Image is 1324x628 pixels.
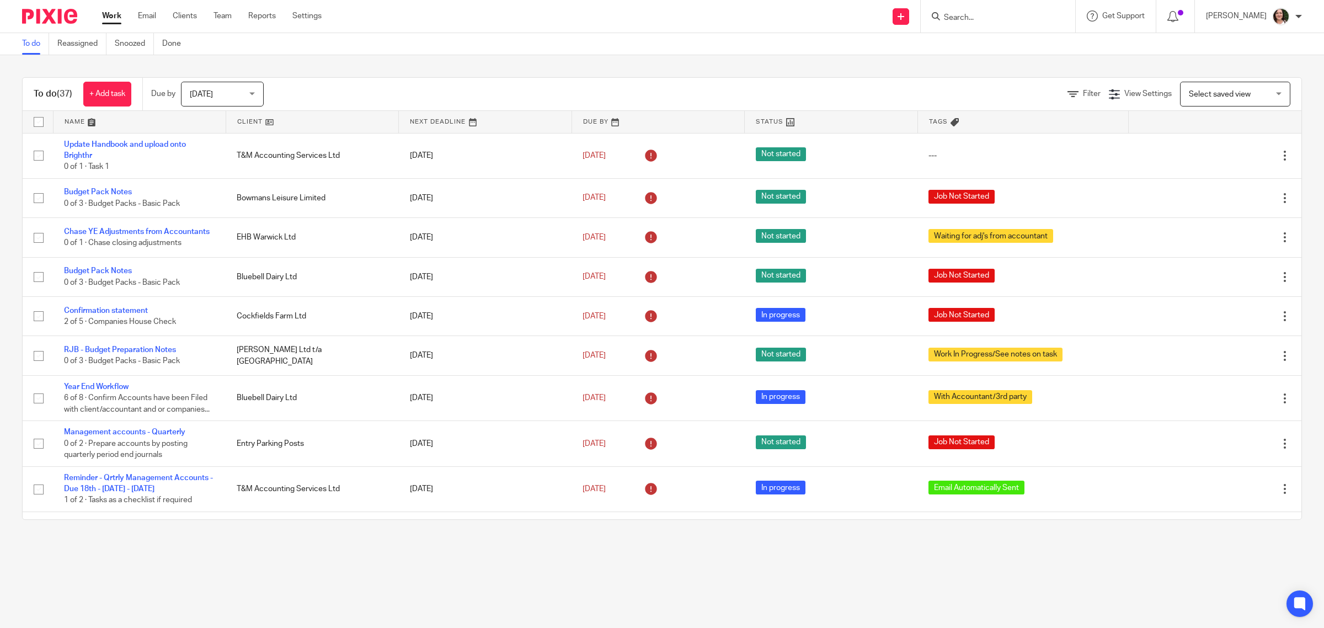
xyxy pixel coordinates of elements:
span: (37) [57,89,72,98]
td: EHB Warwick Ltd [226,218,398,257]
span: [DATE] [583,485,606,493]
div: --- [928,150,1117,161]
td: T&M Accounting Services Ltd [226,466,398,512]
a: Reports [248,10,276,22]
span: 1 of 2 · Tasks as a checklist if required [64,497,192,504]
span: [DATE] [583,233,606,241]
span: In progress [756,481,805,494]
td: [DATE] [399,218,572,257]
td: Bowmans Leisure Limited [226,178,398,217]
td: [DATE] [399,375,572,421]
td: Bluebell Dairy Ltd [226,257,398,296]
span: 0 of 1 · Task 1 [64,163,109,171]
a: Reassigned [57,33,106,55]
td: [DATE] [399,421,572,466]
h1: To do [34,88,72,100]
span: 0 of 3 · Budget Packs - Basic Pack [64,200,180,207]
a: Update Handbook and upload onto Brighthr [64,141,186,159]
span: Not started [756,190,806,204]
td: [DATE] [399,466,572,512]
td: [DATE] [399,336,572,375]
a: Work [102,10,121,22]
span: [DATE] [583,152,606,159]
span: Job Not Started [928,190,995,204]
td: [DATE] [399,257,572,296]
span: 0 of 1 · Chase closing adjustments [64,239,181,247]
a: Done [162,33,189,55]
a: Email [138,10,156,22]
a: Year End Workflow [64,383,129,391]
span: Tags [929,119,948,125]
span: [DATE] [190,91,213,98]
span: [DATE] [583,273,606,281]
input: Search [943,13,1042,23]
a: + Add task [83,82,131,107]
span: Not started [756,435,806,449]
span: [DATE] [583,352,606,359]
img: Pixie [22,9,77,24]
a: Management accounts - Quarterly [64,428,185,436]
td: Entry Parking Posts [226,421,398,466]
a: Budget Pack Notes [64,188,132,196]
td: Bluebell Dairy Ltd [226,375,398,421]
span: Not started [756,229,806,243]
a: Confirmation statement [64,307,148,315]
span: Job Not Started [928,308,995,322]
a: Clients [173,10,197,22]
span: Work In Progress/See notes on task [928,348,1063,361]
td: Cockfields Farm Ltd [226,296,398,336]
span: Email Automatically Sent [928,481,1024,494]
span: View Settings [1124,90,1172,98]
span: In progress [756,308,805,322]
span: 6 of 8 · Confirm Accounts have been Filed with client/accountant and or companies... [64,394,210,413]
span: Job Not Started [928,435,995,449]
span: [DATE] [583,194,606,202]
span: 0 of 2 · Prepare accounts by posting quarterly period end journals [64,440,188,459]
span: With Accountant/3rd party [928,390,1032,404]
td: [PERSON_NAME] Catering Ltd [226,512,398,557]
span: Get Support [1102,12,1145,20]
td: [DATE] [399,133,572,178]
span: Not started [756,269,806,283]
a: Snoozed [115,33,154,55]
span: 0 of 3 · Budget Packs - Basic Pack [64,279,180,286]
span: 0 of 3 · Budget Packs - Basic Pack [64,358,180,365]
span: In progress [756,390,805,404]
span: Select saved view [1189,91,1251,98]
a: Reminder - Qrtrly Management Accounts - Due 18th - [DATE] - [DATE] [64,474,213,493]
span: [DATE] [583,440,606,448]
p: Due by [151,88,175,99]
span: [DATE] [583,312,606,320]
span: Waiting for adj's from accountant [928,229,1053,243]
span: [DATE] [583,394,606,402]
a: To do [22,33,49,55]
span: 2 of 5 · Companies House Check [64,318,176,326]
a: Team [213,10,232,22]
td: [DATE] [399,296,572,336]
a: Budget Pack Notes [64,267,132,275]
a: Settings [292,10,322,22]
span: Not started [756,147,806,161]
span: Filter [1083,90,1101,98]
a: Chase YE Adjustments from Accountants [64,228,210,236]
td: T&M Accounting Services Ltd [226,133,398,178]
p: [PERSON_NAME] [1206,10,1267,22]
a: RJB - Budget Preparation Notes [64,346,176,354]
td: [DATE] [399,512,572,557]
td: [PERSON_NAME] Ltd t/a [GEOGRAPHIC_DATA] [226,336,398,375]
img: me.jpg [1272,8,1290,25]
span: Not started [756,348,806,361]
td: [DATE] [399,178,572,217]
span: Job Not Started [928,269,995,283]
